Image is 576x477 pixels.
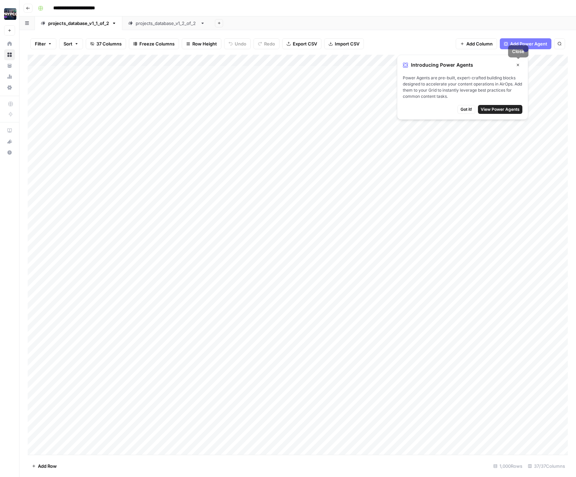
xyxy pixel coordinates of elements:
[500,38,551,49] button: Add Power Agent
[4,49,15,60] a: Browse
[59,38,83,49] button: Sort
[253,38,279,49] button: Redo
[510,40,547,47] span: Add Power Agent
[466,40,493,47] span: Add Column
[4,60,15,71] a: Your Data
[129,38,179,49] button: Freeze Columns
[48,20,109,27] div: projects_database_v1_1_of_2
[457,105,475,114] button: Got it!
[4,8,16,20] img: PRYPCO One Logo
[86,38,126,49] button: 37 Columns
[4,82,15,93] a: Settings
[64,40,72,47] span: Sort
[491,461,525,472] div: 1,000 Rows
[35,16,122,30] a: projects_database_v1_1_of_2
[4,147,15,158] button: Help + Support
[28,461,61,472] button: Add Row
[136,20,197,27] div: projects_database_v1_2_of_2
[38,463,57,469] span: Add Row
[478,105,522,114] button: View Power Agents
[335,40,359,47] span: Import CSV
[4,5,15,23] button: Workspace: PRYPCO One
[4,125,15,136] a: AirOps Academy
[122,16,211,30] a: projects_database_v1_2_of_2
[192,40,217,47] span: Row Height
[282,38,321,49] button: Export CSV
[4,136,15,147] button: What's new?
[96,40,122,47] span: 37 Columns
[481,106,520,112] span: View Power Agents
[324,38,364,49] button: Import CSV
[182,38,221,49] button: Row Height
[224,38,251,49] button: Undo
[403,61,522,69] div: Introducing Power Agents
[403,75,522,100] span: Power Agents are pre-built, expert-crafted building blocks designed to accelerate your content op...
[461,106,472,112] span: Got it!
[525,461,568,472] div: 37/37 Columns
[30,38,56,49] button: Filter
[139,40,175,47] span: Freeze Columns
[235,40,246,47] span: Undo
[456,38,497,49] button: Add Column
[35,40,46,47] span: Filter
[4,71,15,82] a: Usage
[4,38,15,49] a: Home
[264,40,275,47] span: Redo
[293,40,317,47] span: Export CSV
